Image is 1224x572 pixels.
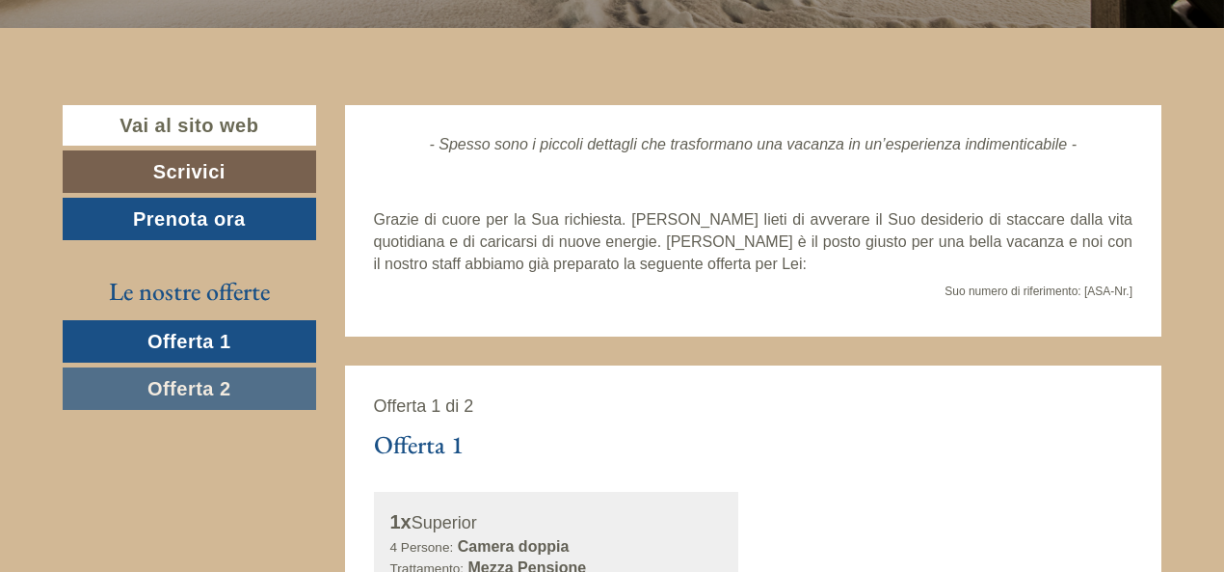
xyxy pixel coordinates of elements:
[147,331,231,352] span: Offerta 1
[390,508,723,536] div: Superior
[374,427,464,463] div: Offerta 1
[147,378,231,399] span: Offerta 2
[458,538,570,555] b: Camera doppia
[63,105,316,147] a: Vai al sito web
[374,396,474,416] span: Offerta 1 di 2
[390,511,412,532] b: 1x
[390,540,454,555] small: 4 Persone:
[374,286,1133,298] h6: Suo numero di riferimento: [ASA-Nr.]
[63,198,316,240] a: Prenota ora
[430,136,1077,152] em: - Spesso sono i piccoli dettagli che trasformano una vacanza in un’esperienza indimenticabile -
[374,209,1133,276] p: Grazie di cuore per la Sua richiesta. [PERSON_NAME] lieti di avverare il Suo desiderio di staccar...
[63,150,316,193] a: Scrivici
[63,274,316,310] div: Le nostre offerte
